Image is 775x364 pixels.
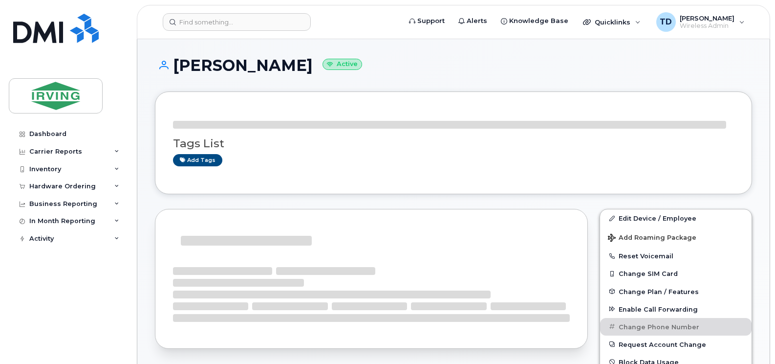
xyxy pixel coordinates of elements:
a: Edit Device / Employee [600,209,752,227]
button: Change Phone Number [600,318,752,336]
a: Add tags [173,154,222,166]
h1: [PERSON_NAME] [155,57,752,74]
small: Active [323,59,362,70]
button: Change Plan / Features [600,283,752,300]
span: Enable Call Forwarding [619,305,698,313]
h3: Tags List [173,137,734,150]
button: Request Account Change [600,336,752,353]
button: Change SIM Card [600,265,752,282]
button: Enable Call Forwarding [600,300,752,318]
button: Add Roaming Package [600,227,752,247]
button: Reset Voicemail [600,247,752,265]
span: Change Plan / Features [619,288,699,295]
span: Add Roaming Package [608,234,696,243]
